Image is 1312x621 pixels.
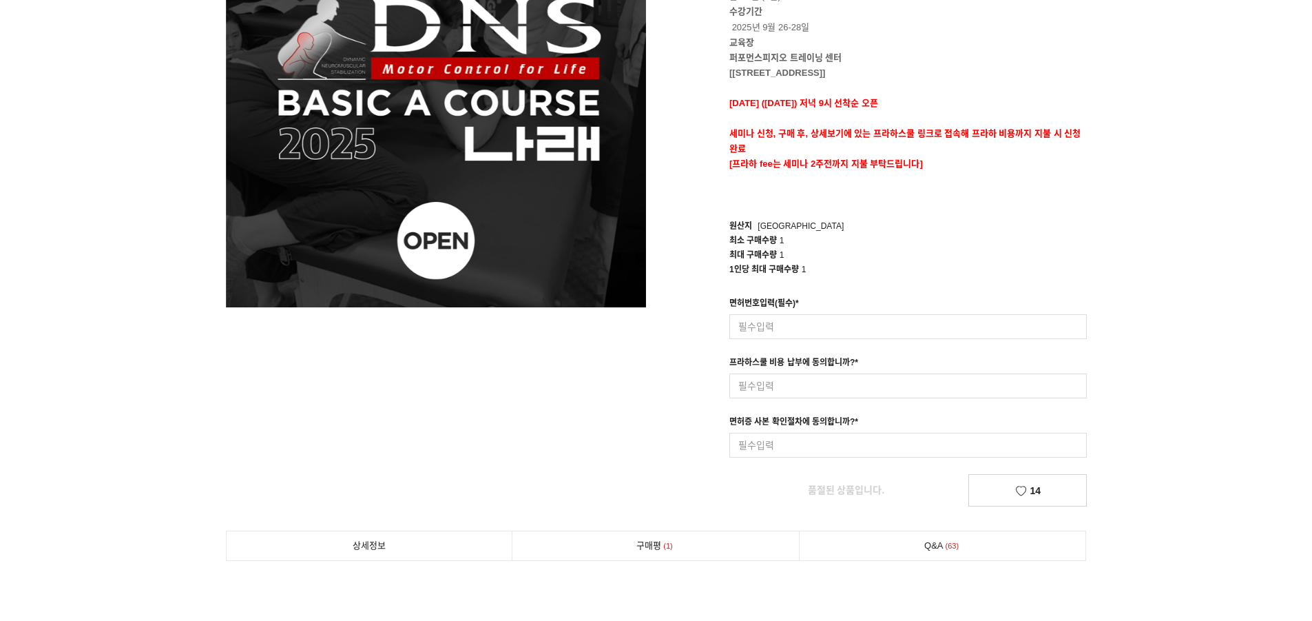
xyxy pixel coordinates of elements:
[729,265,799,274] span: 1인당 최대 구매수량
[661,539,675,553] span: 1
[729,37,754,48] strong: 교육장
[802,265,806,274] span: 1
[729,98,878,108] span: [DATE] ([DATE]) 저녁 9시 선착순 오픈
[758,221,844,231] span: [GEOGRAPHIC_DATA]
[808,485,885,496] span: 품절된 상품입니다.
[729,4,1087,34] p: 2025년 9월 26-28일
[780,250,784,260] span: 1
[780,236,784,245] span: 1
[729,433,1087,458] input: 필수입력
[729,415,858,433] div: 면허증 사본 확인절차에 동의합니까?
[729,356,858,374] div: 프라하스쿨 비용 납부에 동의합니까?
[227,531,512,560] a: 상세정보
[729,236,777,245] span: 최소 구매수량
[729,68,825,78] strong: [[STREET_ADDRESS]]
[729,6,762,17] strong: 수강기간
[729,296,799,314] div: 면허번호입력(필수)
[729,52,842,63] strong: 퍼포먼스피지오 트레이닝 센터
[729,159,923,169] span: [프라하 fee는 세미나 2주전까지 지불 부탁드립니다]
[1030,485,1041,496] span: 14
[729,250,777,260] span: 최대 구매수량
[944,539,961,553] span: 63
[800,531,1086,560] a: Q&A63
[729,128,1081,154] strong: 세미나 신청, 구매 후, 상세보기에 있는 프라하스쿨 링크로 접속해 프라하 비용까지 지불 시 신청완료
[512,531,799,560] a: 구매평1
[729,374,1087,398] input: 필수입력
[729,221,752,231] span: 원산지
[968,474,1087,507] a: 14
[729,314,1087,339] input: 필수입력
